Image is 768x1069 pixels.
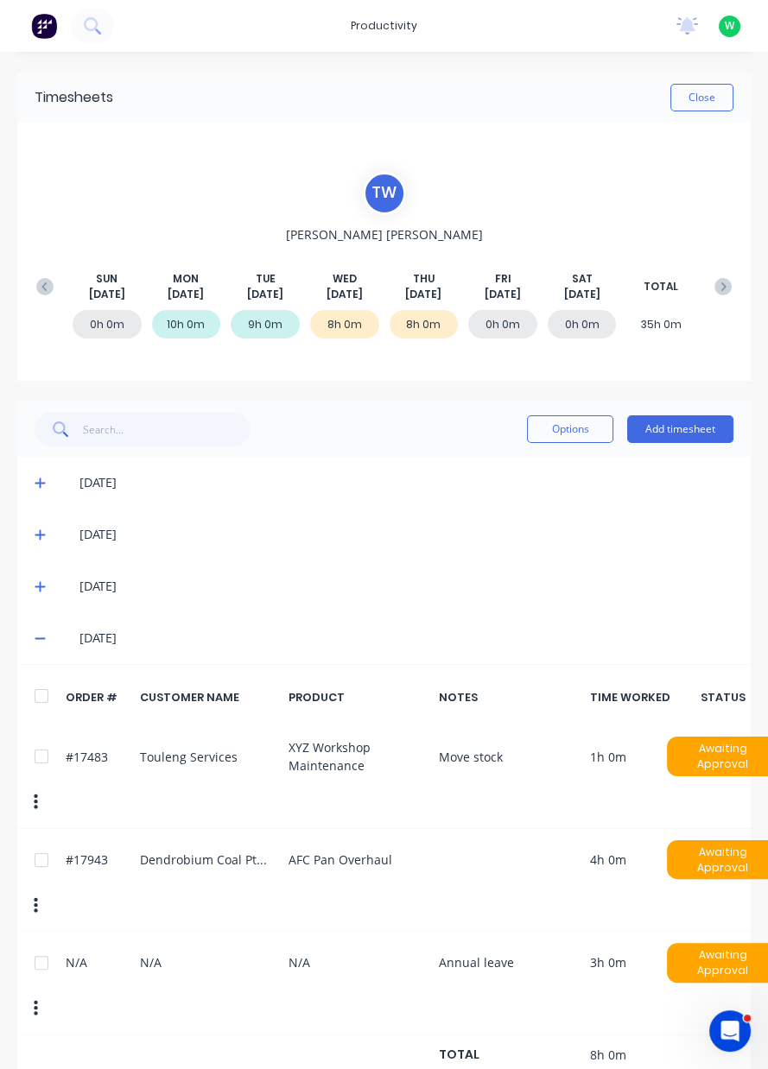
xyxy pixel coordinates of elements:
span: [DATE] [89,287,125,302]
div: 0h 0m [73,310,142,338]
div: 35h 0m [626,310,695,338]
div: 0h 0m [548,310,617,338]
span: WED [333,271,357,287]
span: THU [413,271,435,287]
span: [DATE] [485,287,521,302]
button: Close [670,84,733,111]
span: TOTAL [644,279,678,294]
iframe: Intercom live chat [709,1010,751,1052]
div: PRODUCT [289,689,429,705]
div: ORDER # [66,689,130,705]
span: FRI [494,271,511,287]
div: 8h 0m [310,310,379,338]
div: [DATE] [79,473,733,492]
input: Search... [83,412,251,446]
div: 8h 0m [390,310,459,338]
div: STATUS [712,689,733,705]
span: [PERSON_NAME] [PERSON_NAME] [286,225,483,244]
div: CUSTOMER NAME [140,689,278,705]
div: productivity [342,13,426,39]
button: Options [527,415,613,443]
div: 0h 0m [468,310,537,338]
div: [DATE] [79,629,733,648]
div: Timesheets [35,87,113,108]
span: TUE [256,271,276,287]
div: 9h 0m [231,310,300,338]
span: [DATE] [564,287,600,302]
span: [DATE] [405,287,441,302]
img: Factory [31,13,57,39]
span: [DATE] [247,287,283,302]
span: [DATE] [168,287,204,302]
button: Add timesheet [627,415,733,443]
div: 10h 0m [152,310,221,338]
span: MON [173,271,199,287]
div: TIME WORKED [590,689,702,705]
span: W [725,18,734,34]
span: SUN [96,271,117,287]
div: NOTES [439,689,580,705]
span: [DATE] [327,287,363,302]
div: T W [363,172,406,215]
span: SAT [572,271,593,287]
div: [DATE] [79,577,733,596]
div: [DATE] [79,525,733,544]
